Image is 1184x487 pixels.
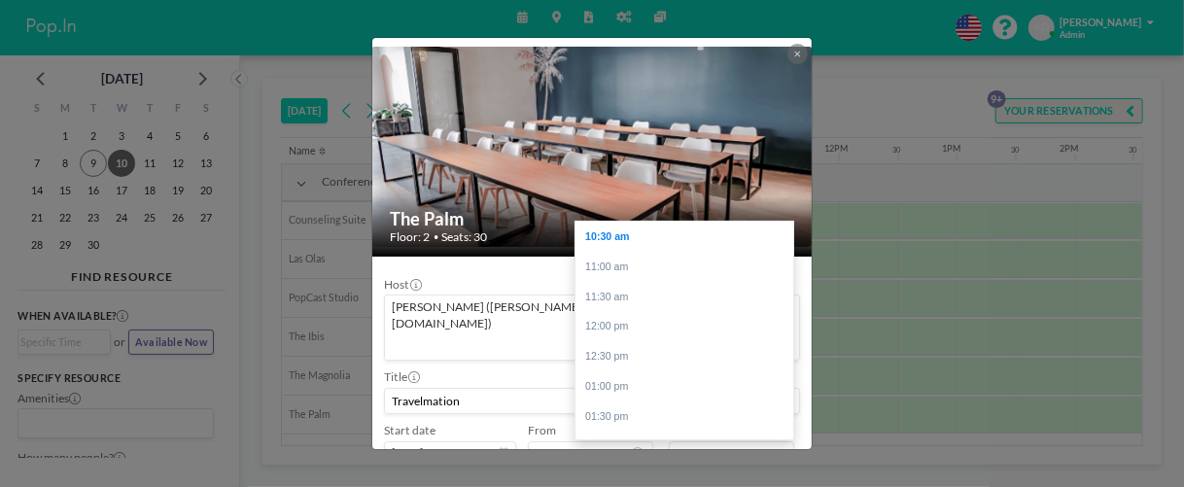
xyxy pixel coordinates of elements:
[385,296,800,360] div: Search for option
[390,208,796,230] h2: The Palm
[575,371,793,401] div: 01:00 pm
[528,423,556,437] label: From
[390,229,430,244] span: Floor: 2
[575,432,793,462] div: 02:00 pm
[385,389,800,414] input: Kyle's reservation
[384,277,421,292] label: Host
[575,401,793,432] div: 01:30 pm
[384,423,435,437] label: Start date
[575,282,793,312] div: 11:30 am
[441,229,487,244] span: Seats: 30
[575,311,793,341] div: 12:00 pm
[575,222,793,252] div: 10:30 am
[434,231,438,242] span: •
[389,299,766,332] span: [PERSON_NAME] ([PERSON_NAME][EMAIL_ADDRESS][DOMAIN_NAME])
[387,336,768,356] input: Search for option
[575,341,793,371] div: 12:30 pm
[575,252,793,282] div: 11:00 am
[384,369,419,384] label: Title
[372,47,815,248] img: 537.png
[659,429,663,461] span: -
